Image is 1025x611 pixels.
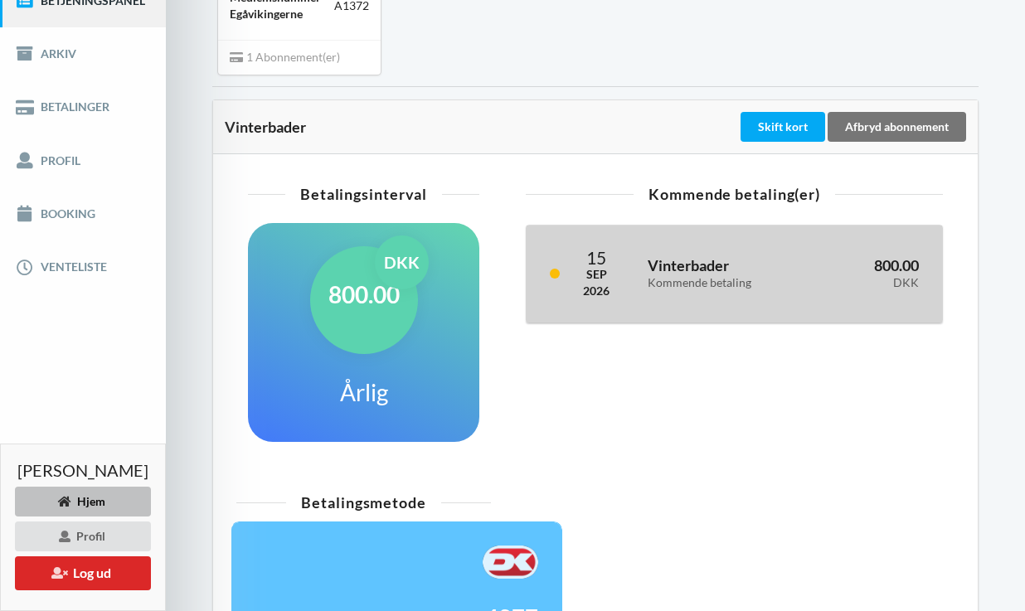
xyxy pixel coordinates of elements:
[15,521,151,551] div: Profil
[583,266,610,283] div: Sep
[15,556,151,590] button: Log ud
[741,112,825,142] div: Skift kort
[828,112,966,142] div: Afbryd abonnement
[648,276,801,290] div: Kommende betaling
[248,187,479,201] div: Betalingsinterval
[375,235,429,289] div: DKK
[236,495,491,510] div: Betalingsmetode
[583,249,610,266] div: 15
[648,256,801,289] h3: Vinterbader
[328,279,400,309] h1: 800.00
[225,119,737,135] div: Vinterbader
[17,462,148,478] span: [PERSON_NAME]
[824,256,919,289] h3: 800.00
[526,187,943,201] div: Kommende betaling(er)
[483,546,538,579] img: F+AAQC4Rur0ZFP9BwAAAABJRU5ErkJggg==
[340,377,388,407] h1: Årlig
[15,487,151,516] div: Hjem
[824,276,919,290] div: DKK
[230,50,340,64] span: 1 Abonnement(er)
[583,283,610,299] div: 2026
